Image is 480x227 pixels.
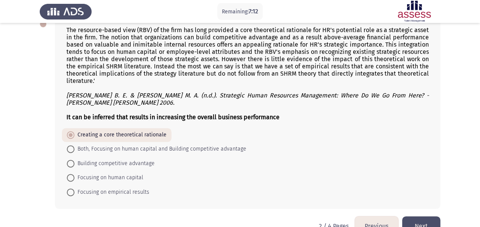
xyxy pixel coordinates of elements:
span: Building competitive advantage [74,159,155,168]
img: Assessment logo of ASSESS English Language Assessment (3 Module) (Ba - IB) [388,1,440,22]
span: Focusing on empirical results [74,188,149,197]
span: Focusing on human capital [74,173,143,182]
i: [PERSON_NAME] B. E. & [PERSON_NAME] M. A. (n.d.). Strategic Human Resources Management: Where Do ... [66,92,429,106]
p: Remaining: [222,7,258,16]
span: Both, Focusing on human capital and Building competitive advantage [74,144,246,154]
span: 7:12 [249,8,258,15]
img: Assess Talent Management logo [40,1,92,22]
span: Creating a core theoretical rationale [74,130,166,139]
div: The resource-based view (RBV) of the firm has long provided a core theoretical rationale for HR's... [66,26,429,121]
b: It can be inferred that results in increasing the overall business performance [66,113,280,121]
